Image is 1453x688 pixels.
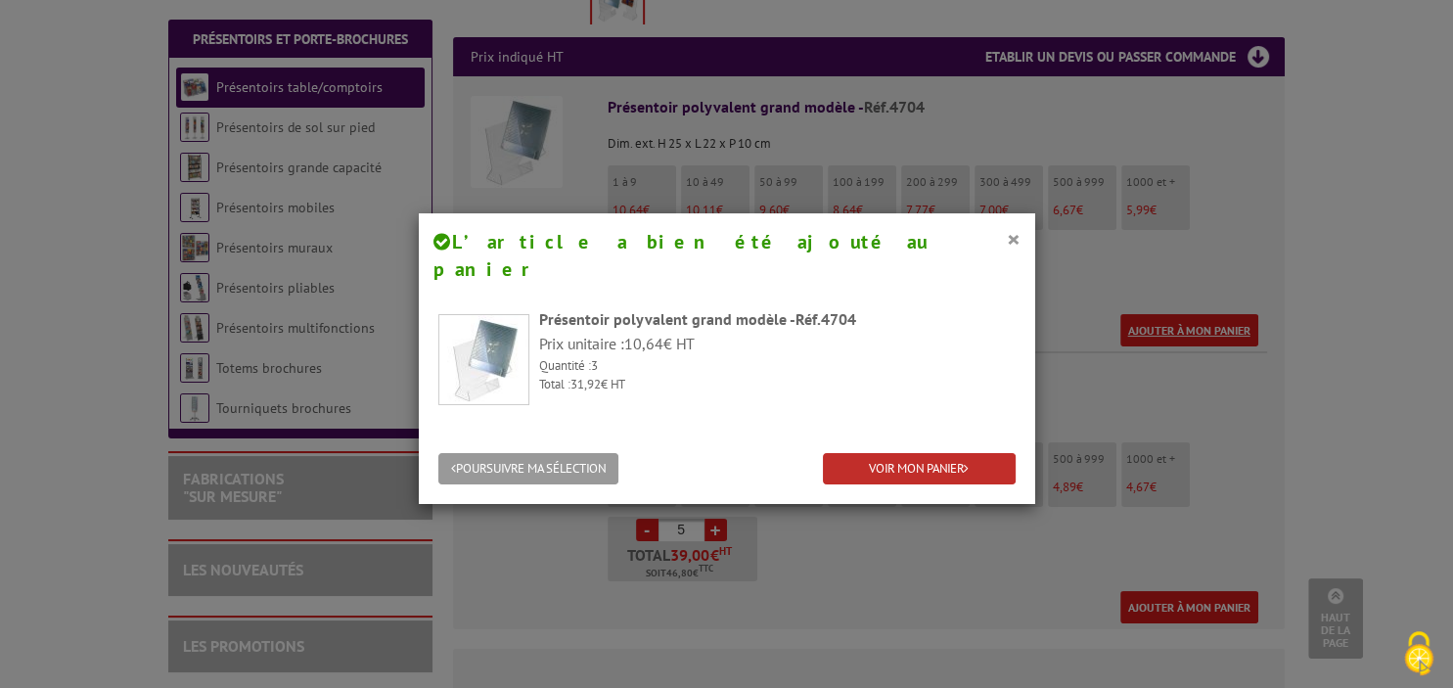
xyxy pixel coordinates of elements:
[591,357,598,374] span: 3
[1007,226,1021,252] button: ×
[539,357,1016,376] p: Quantité :
[539,333,1016,355] p: Prix unitaire : € HT
[795,309,856,329] span: Réf.4704
[823,453,1016,485] a: VOIR MON PANIER
[1385,621,1453,688] button: Cookies (fenêtre modale)
[570,376,601,392] span: 31,92
[539,376,1016,394] p: Total : € HT
[624,334,663,353] span: 10,64
[438,453,618,485] button: POURSUIVRE MA SÉLECTION
[433,228,1021,284] h4: L’article a bien été ajouté au panier
[1394,629,1443,678] img: Cookies (fenêtre modale)
[539,308,1016,331] div: Présentoir polyvalent grand modèle -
